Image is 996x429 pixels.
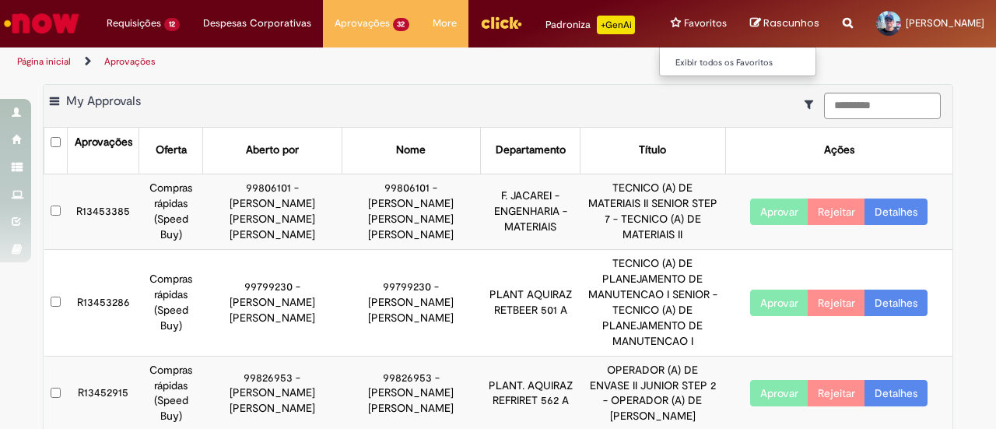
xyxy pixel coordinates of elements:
[393,18,410,31] span: 32
[750,290,808,316] button: Aprovar
[139,174,203,249] td: Compras rápidas (Speed Buy)
[12,47,652,76] ul: Trilhas de página
[864,290,928,316] a: Detalhes
[824,142,854,158] div: Ações
[750,199,808,225] button: Aprovar
[433,16,457,31] span: More
[750,380,808,406] button: Aprovar
[864,380,928,406] a: Detalhes
[203,174,342,249] td: 99806101 - [PERSON_NAME] [PERSON_NAME] [PERSON_NAME]
[246,142,299,158] div: Aberto por
[906,16,984,30] span: [PERSON_NAME]
[659,47,816,76] ul: Favoritos
[808,290,865,316] button: Rejeitar
[639,142,666,158] div: Título
[75,135,132,150] div: Aprovações
[335,16,390,31] span: Aprovações
[342,249,480,356] td: 99799230 - [PERSON_NAME] [PERSON_NAME]
[808,380,865,406] button: Rejeitar
[763,16,819,30] span: Rascunhos
[580,174,725,249] td: TECNICO (A) DE MATERIAIS II SENIOR STEP 7 - TECNICO (A) DE MATERIAIS II
[2,8,82,39] img: ServiceNow
[156,142,187,158] div: Oferta
[342,174,480,249] td: 99806101 - [PERSON_NAME] [PERSON_NAME] [PERSON_NAME]
[480,174,580,249] td: F. JACAREI - ENGENHARIA - MATERIAIS
[750,16,819,31] a: Rascunhos
[203,16,311,31] span: Despesas Corporativas
[480,249,580,356] td: PLANT AQUIRAZ RETBEER 501 A
[396,142,426,158] div: Nome
[808,199,865,225] button: Rejeitar
[17,55,71,68] a: Página inicial
[68,128,139,174] th: Aprovações
[480,11,522,34] img: click_logo_yellow_360x200.png
[104,55,156,68] a: Aprovações
[107,16,161,31] span: Requisições
[545,16,635,34] div: Padroniza
[660,55,831,72] a: Exibir todos os Favoritos
[203,249,342,356] td: 99799230 - [PERSON_NAME] [PERSON_NAME]
[66,93,141,109] span: My Approvals
[805,99,821,110] i: Mostrar filtros para: Suas Solicitações
[597,16,635,34] p: +GenAi
[139,249,203,356] td: Compras rápidas (Speed Buy)
[684,16,727,31] span: Favoritos
[864,199,928,225] a: Detalhes
[496,142,566,158] div: Departamento
[580,249,725,356] td: TECNICO (A) DE PLANEJAMENTO DE MANUTENCAO I SENIOR - TECNICO (A) DE PLANEJAMENTO DE MANUTENCAO I
[164,18,180,31] span: 12
[68,249,139,356] td: R13453286
[68,174,139,249] td: R13453385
